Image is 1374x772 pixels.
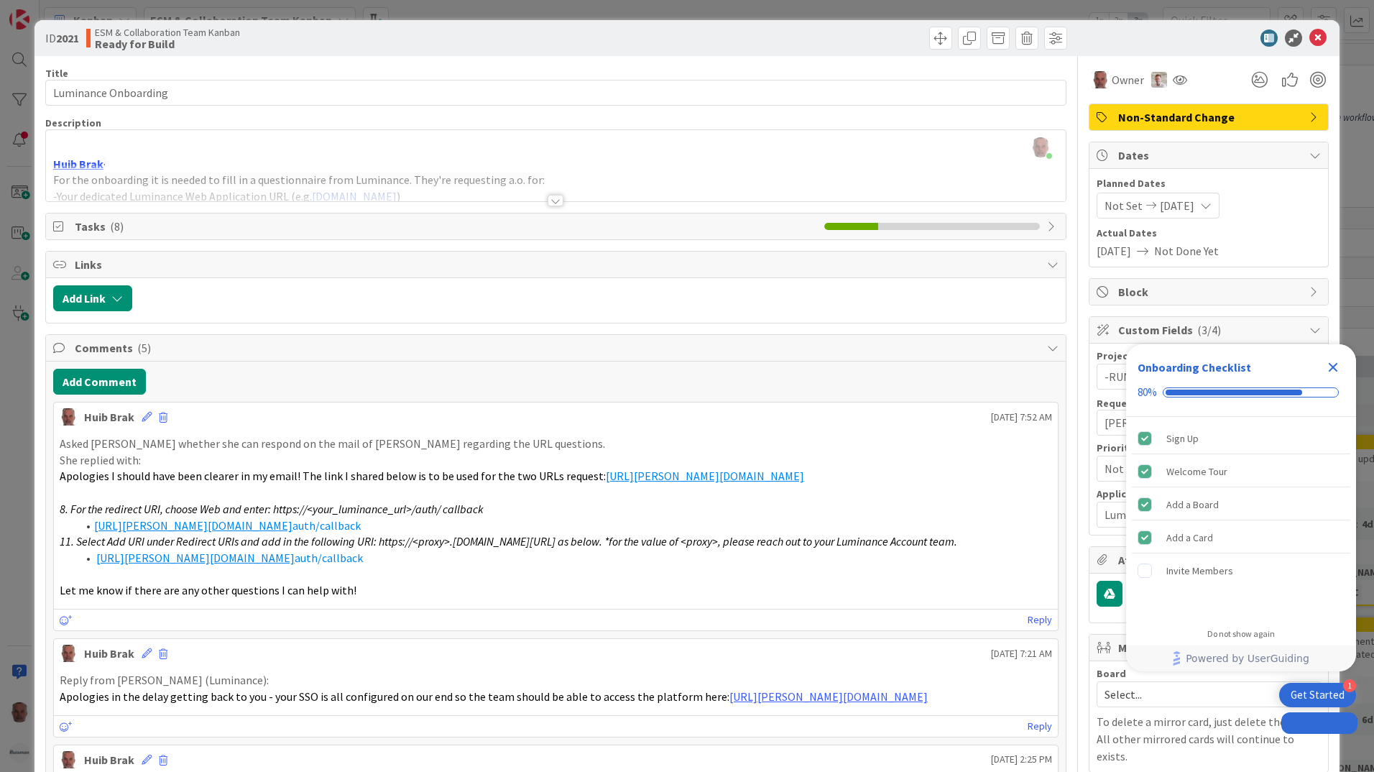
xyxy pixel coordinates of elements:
[60,534,957,548] em: 11. Select Add URI under Redirect URIs and add in the following URI: https://<proxy>.[DOMAIN_NAME...
[1118,321,1302,339] span: Custom Fields
[1105,505,1288,525] span: Luminance
[53,285,132,311] button: Add Link
[45,29,79,47] span: ID
[75,218,817,235] span: Tasks
[60,502,484,516] em: 8. For the redirect URI, choose Web and enter: https://<your_luminance_url>/auth/ callback
[1133,645,1349,671] a: Powered by UserGuiding
[45,80,1066,106] input: type card name here...
[1126,645,1356,671] div: Footer
[1105,684,1288,704] span: Select...
[1154,242,1219,259] span: Not Done Yet
[1118,551,1302,569] span: Attachments
[53,369,146,395] button: Add Comment
[1118,147,1302,164] span: Dates
[137,341,151,355] span: ( 5 )
[1030,137,1051,157] img: O12jEcQ4hztlznU9UXUTfFJ6X9AFnSjt.jpg
[95,38,240,50] b: Ready for Build
[991,646,1052,661] span: [DATE] 7:21 AM
[1166,430,1199,447] div: Sign Up
[1097,226,1321,241] span: Actual Dates
[60,672,1052,689] p: Reply from [PERSON_NAME] (Luminance):
[295,551,363,565] span: auth/callback
[1118,283,1302,300] span: Block
[75,339,1040,357] span: Comments
[1112,71,1144,88] span: Owner
[1097,489,1321,499] div: Application (ESM)
[75,256,1040,273] span: Links
[1105,367,1288,387] span: -RUN-
[45,67,68,80] label: Title
[1343,679,1356,692] div: 1
[1105,459,1288,479] span: Not Set
[1028,717,1052,735] a: Reply
[1126,344,1356,671] div: Checklist Container
[94,518,292,533] a: [URL][PERSON_NAME][DOMAIN_NAME]
[1166,529,1213,546] div: Add a Card
[1138,359,1251,376] div: Onboarding Checklist
[1105,197,1143,214] span: Not Set
[60,469,606,483] span: Apologies I should have been clearer in my email! The link I shared below is to be used for the t...
[1132,522,1350,553] div: Add a Card is complete.
[1028,611,1052,629] a: Reply
[60,408,77,426] img: HB
[1138,386,1345,399] div: Checklist progress: 80%
[292,518,361,533] span: auth/callback
[1138,386,1157,399] div: 80%
[1097,443,1321,453] div: Priority
[1322,356,1345,379] div: Close Checklist
[60,645,77,662] img: HB
[1279,683,1356,707] div: Open Get Started checklist, remaining modules: 1
[1160,197,1194,214] span: [DATE]
[1118,109,1302,126] span: Non-Standard Change
[1118,639,1302,656] span: Mirrors
[84,408,134,426] div: Huib Brak
[1132,555,1350,587] div: Invite Members is incomplete.
[1126,417,1356,619] div: Checklist items
[60,689,729,704] span: Apologies in the delay getting back to you - your SSO is all configured on our end so the team sh...
[56,31,79,45] b: 2021
[1097,242,1131,259] span: [DATE]
[103,157,106,171] span: ·
[53,157,103,171] a: Huib Brak
[1132,423,1350,454] div: Sign Up is complete.
[84,751,134,768] div: Huib Brak
[1166,463,1227,480] div: Welcome Tour
[96,551,295,565] a: [URL][PERSON_NAME][DOMAIN_NAME]
[60,452,1052,469] p: She replied with:
[1151,72,1167,88] img: Rd
[1132,489,1350,520] div: Add a Board is complete.
[1092,71,1109,88] img: HB
[1291,688,1345,702] div: Get Started
[1097,397,1147,410] label: Requester
[1097,713,1321,765] p: To delete a mirror card, just delete the card. All other mirrored cards will continue to exists.
[1097,668,1126,679] span: Board
[1097,351,1321,361] div: Project
[84,645,134,662] div: Huib Brak
[606,469,804,483] a: [URL][PERSON_NAME][DOMAIN_NAME]
[1207,628,1275,640] div: Do not show again
[729,689,928,704] a: [URL][PERSON_NAME][DOMAIN_NAME]
[1186,650,1309,667] span: Powered by UserGuiding
[45,116,101,129] span: Description
[991,752,1052,767] span: [DATE] 2:25 PM
[1097,176,1321,191] span: Planned Dates
[991,410,1052,425] span: [DATE] 7:52 AM
[1166,562,1233,579] div: Invite Members
[60,583,356,597] span: Let me know if there are any other questions I can help with!
[1166,496,1219,513] div: Add a Board
[1132,456,1350,487] div: Welcome Tour is complete.
[60,751,77,768] img: HB
[95,27,240,38] span: ESM & Collaboration Team Kanban
[1197,323,1221,337] span: ( 3/4 )
[60,436,1052,452] p: Asked [PERSON_NAME] whether she can respond on the mail of [PERSON_NAME] regarding the URL questi...
[110,219,124,234] span: ( 8 )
